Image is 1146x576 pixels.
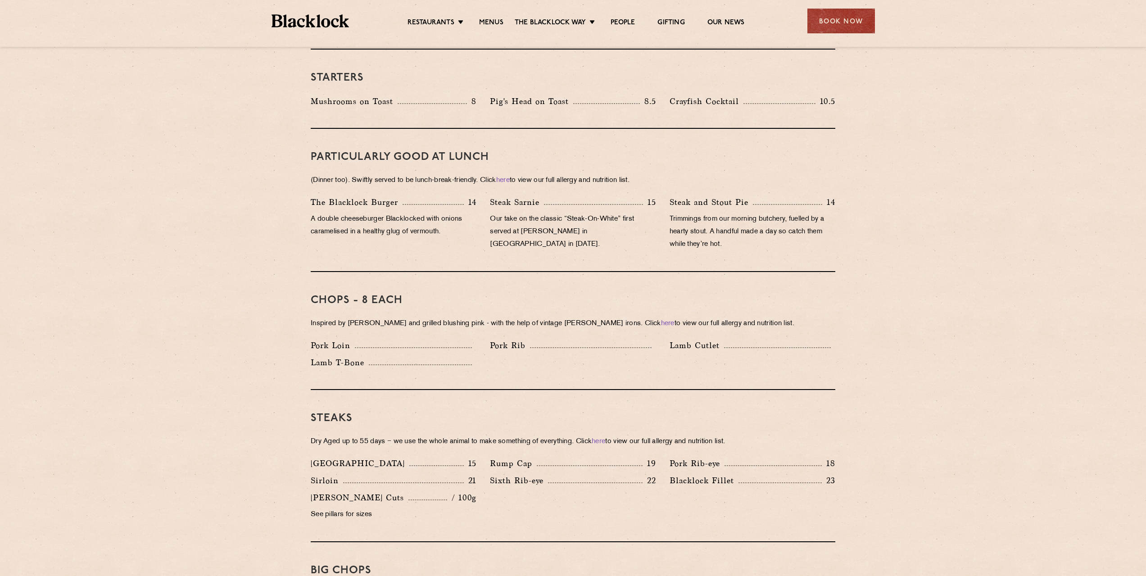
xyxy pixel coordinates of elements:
[311,474,343,487] p: Sirloin
[311,317,835,330] p: Inspired by [PERSON_NAME] and grilled blushing pink - with the help of vintage [PERSON_NAME] iron...
[643,475,656,486] p: 22
[515,18,586,28] a: The Blacklock Way
[311,295,835,306] h3: Chops - 8 each
[670,474,738,487] p: Blacklock Fillet
[408,18,454,28] a: Restaurants
[311,339,355,352] p: Pork Loin
[311,196,403,209] p: The Blacklock Burger
[311,491,408,504] p: [PERSON_NAME] Cuts
[311,95,398,108] p: Mushrooms on Toast
[670,339,724,352] p: Lamb Cutlet
[815,95,835,107] p: 10.5
[490,339,530,352] p: Pork Rib
[272,14,349,27] img: BL_Textured_Logo-footer-cropped.svg
[490,213,656,251] p: Our take on the classic “Steak-On-White” first served at [PERSON_NAME] in [GEOGRAPHIC_DATA] in [D...
[311,457,409,470] p: [GEOGRAPHIC_DATA]
[467,95,476,107] p: 8
[464,196,477,208] p: 14
[311,435,835,448] p: Dry Aged up to 55 days − we use the whole animal to make something of everything. Click to view o...
[311,72,835,84] h3: Starters
[670,213,835,251] p: Trimmings from our morning butchery, fuelled by a hearty stout. A handful made a day so catch the...
[490,196,544,209] p: Steak Sarnie
[490,474,548,487] p: Sixth Rib-eye
[464,475,477,486] p: 21
[643,458,656,469] p: 19
[611,18,635,28] a: People
[657,18,684,28] a: Gifting
[464,458,477,469] p: 15
[447,492,476,503] p: / 100g
[643,196,656,208] p: 15
[807,9,875,33] div: Book Now
[311,356,369,369] p: Lamb T-Bone
[670,196,753,209] p: Steak and Stout Pie
[311,151,835,163] h3: PARTICULARLY GOOD AT LUNCH
[496,177,510,184] a: here
[311,213,476,238] p: A double cheeseburger Blacklocked with onions caramelised in a healthy glug of vermouth.
[311,174,835,187] p: (Dinner too). Swiftly served to be lunch-break-friendly. Click to view our full allergy and nutri...
[822,196,835,208] p: 14
[822,475,835,486] p: 23
[592,438,605,445] a: here
[640,95,656,107] p: 8.5
[670,457,725,470] p: Pork Rib-eye
[490,95,573,108] p: Pig's Head on Toast
[822,458,835,469] p: 18
[311,413,835,424] h3: Steaks
[479,18,503,28] a: Menus
[661,320,675,327] a: here
[311,508,476,521] p: See pillars for sizes
[707,18,745,28] a: Our News
[490,457,537,470] p: Rump Cap
[670,95,743,108] p: Crayfish Cocktail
